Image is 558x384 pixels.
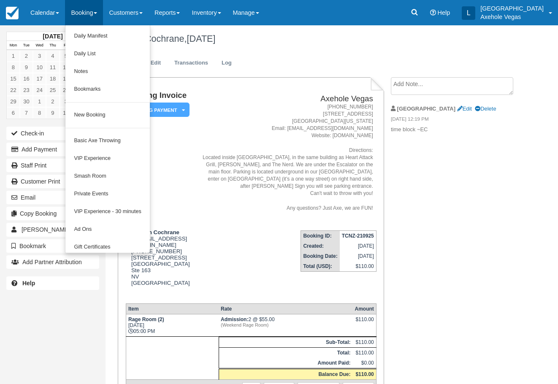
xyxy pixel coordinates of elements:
strong: London Cochrane [131,229,179,235]
strong: Rage Room (2) [128,316,164,322]
a: [PERSON_NAME] 647 [6,223,99,236]
button: Check-in [6,127,99,140]
th: Rate [219,304,352,314]
a: Log [215,55,238,71]
a: 1 [7,50,20,62]
a: New Booking [65,106,149,124]
td: $110.00 [352,337,376,348]
a: Edit [457,105,472,112]
button: Add Partner Attribution [6,255,99,269]
a: 1 [33,96,46,107]
th: Total (USD): [301,261,340,272]
td: $0.00 [352,358,376,369]
a: 5 [60,50,73,62]
td: [DATE] [340,241,377,251]
div: [EMAIL_ADDRESS][DOMAIN_NAME] [PHONE_NUMBER] [STREET_ADDRESS] [GEOGRAPHIC_DATA] Ste 163 NV [GEOGRA... [126,229,199,297]
a: Bookmarks [65,81,149,98]
a: 9 [46,107,59,119]
span: Help [438,9,450,16]
div: L [462,6,475,20]
a: Staff Print [6,159,99,172]
a: 17 [33,73,46,84]
a: 19 [60,73,73,84]
button: Bookmark [6,239,99,253]
button: Email [6,191,99,204]
em: Pending Payment [126,103,190,117]
em: (Weekend Rage Room) [221,322,350,327]
b: Help [22,280,35,287]
th: Booking Date: [301,251,340,261]
span: [DATE] [187,33,216,44]
h2: Axehole Vegas [202,95,373,103]
td: [DATE] [340,251,377,261]
a: Customer Print [6,175,99,188]
th: Booking ID: [301,230,340,241]
img: checkfront-main-nav-mini-logo.png [6,7,19,19]
a: Edit [144,55,167,71]
th: Total: [219,348,352,358]
th: Tue [20,41,33,50]
button: Add Payment [6,143,99,156]
a: Pending Payment [126,102,187,118]
h1: Booking Invoice [126,91,199,100]
a: 12 [60,62,73,73]
a: 9 [20,62,33,73]
address: [PHONE_NUMBER] [STREET_ADDRESS] [GEOGRAPHIC_DATA][US_STATE] Email: [EMAIL_ADDRESS][DOMAIN_NAME] W... [202,103,373,212]
a: 6 [7,107,20,119]
a: 15 [7,73,20,84]
a: Gift Certificates [65,238,149,256]
p: Axehole Vegas [480,13,544,21]
th: Item [126,304,219,314]
a: VIP Experience - 30 minutes [65,203,149,221]
td: $110.00 [340,261,377,272]
th: Sub-Total: [219,337,352,348]
h1: London Cochrane, [112,34,518,44]
a: 18 [46,73,59,84]
a: 29 [7,96,20,107]
a: 8 [7,62,20,73]
th: Created: [301,241,340,251]
a: 10 [60,107,73,119]
a: 30 [20,96,33,107]
a: 22 [7,84,20,96]
a: 4 [46,50,59,62]
th: Amount [352,304,376,314]
a: Help [6,276,99,290]
a: Transactions [168,55,214,71]
a: Daily List [65,45,149,63]
a: Daily Manifest [65,27,149,45]
th: Mon [7,41,20,50]
a: 11 [46,62,59,73]
th: Thu [46,41,59,50]
a: 3 [60,96,73,107]
th: Balance Due: [219,369,352,380]
a: Delete [475,105,496,112]
a: 16 [20,73,33,84]
strong: [DATE] [43,33,62,40]
td: [DATE] 05:00 PM [126,314,219,337]
a: 10 [33,62,46,73]
a: 2 [20,50,33,62]
a: Ad Ons [65,221,149,238]
strong: Admission [221,316,248,322]
td: $110.00 [352,348,376,358]
em: [DATE] 12:19 PM [391,116,518,125]
a: Basic Axe Throwing [65,132,149,150]
p: [GEOGRAPHIC_DATA] [480,4,544,13]
th: Wed [33,41,46,50]
a: VIP Experience [65,150,149,168]
button: Copy Booking [6,207,99,220]
a: 25 [46,84,59,96]
strong: [GEOGRAPHIC_DATA] [397,105,455,112]
th: Amount Paid: [219,358,352,369]
a: 26 [60,84,73,96]
strong: $110.00 [355,371,374,377]
ul: Booking [65,25,150,253]
a: 2 [46,96,59,107]
th: Fri [60,41,73,50]
span: [PERSON_NAME] [22,226,70,233]
a: 8 [33,107,46,119]
a: Private Events [65,185,149,203]
a: 7 [20,107,33,119]
div: $110.00 [355,316,374,329]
